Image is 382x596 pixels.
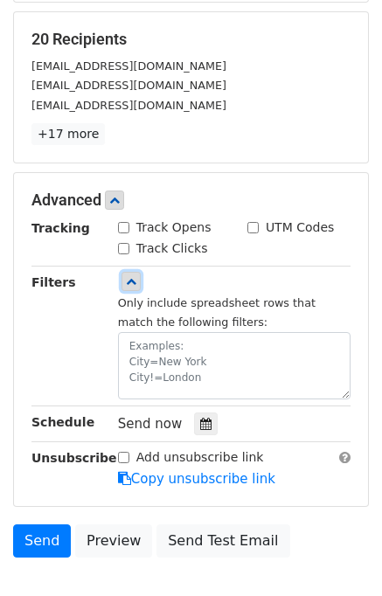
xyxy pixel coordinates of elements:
[118,296,316,329] small: Only include spreadsheet rows that match the following filters:
[31,275,76,289] strong: Filters
[31,59,226,73] small: [EMAIL_ADDRESS][DOMAIN_NAME]
[31,123,105,145] a: +17 more
[31,221,90,235] strong: Tracking
[118,471,275,487] a: Copy unsubscribe link
[31,79,226,92] small: [EMAIL_ADDRESS][DOMAIN_NAME]
[31,30,351,49] h5: 20 Recipients
[118,416,183,432] span: Send now
[295,512,382,596] iframe: Chat Widget
[31,99,226,112] small: [EMAIL_ADDRESS][DOMAIN_NAME]
[136,218,212,237] label: Track Opens
[266,218,334,237] label: UTM Codes
[13,524,71,558] a: Send
[136,239,208,258] label: Track Clicks
[136,448,264,467] label: Add unsubscribe link
[31,415,94,429] strong: Schedule
[31,451,117,465] strong: Unsubscribe
[156,524,289,558] a: Send Test Email
[75,524,152,558] a: Preview
[31,191,351,210] h5: Advanced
